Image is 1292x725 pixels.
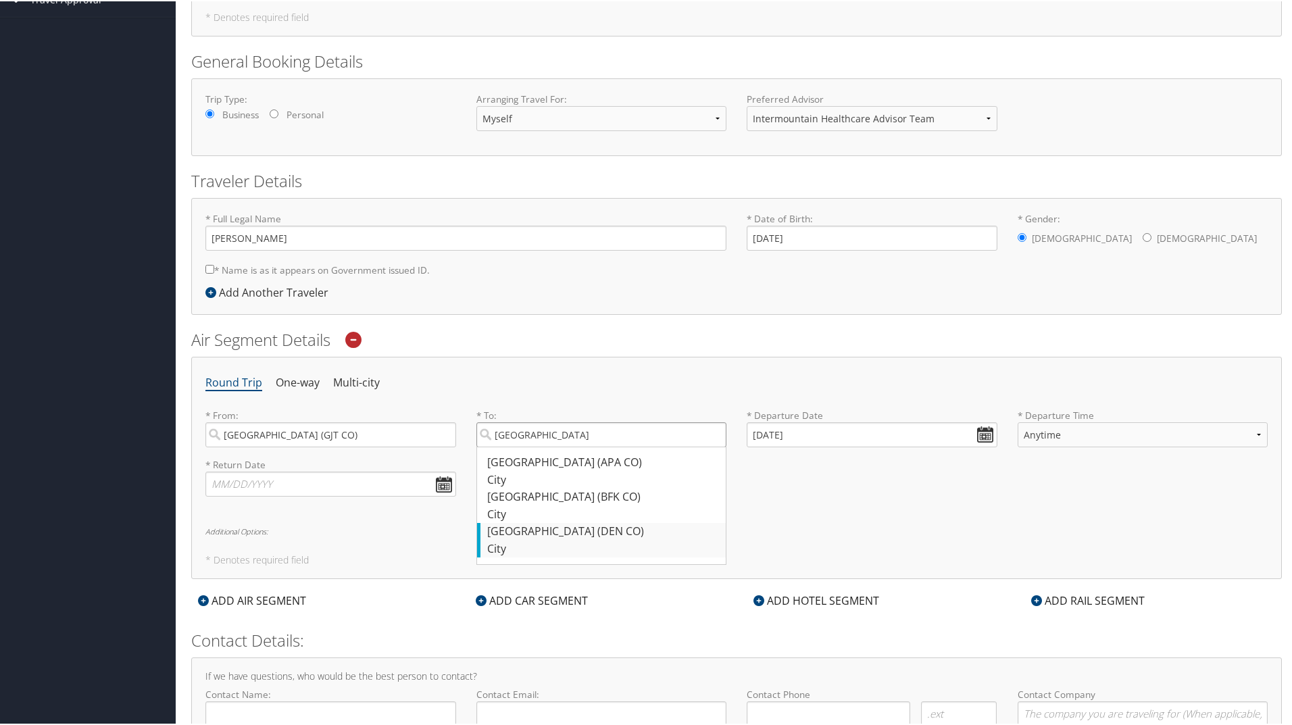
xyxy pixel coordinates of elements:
label: Arranging Travel For: [476,91,727,105]
li: One-way [276,370,320,394]
input: * Gender:[DEMOGRAPHIC_DATA][DEMOGRAPHIC_DATA] [1018,232,1026,241]
input: * Full Legal Name [205,224,726,249]
input: City or Airport Code [205,421,456,446]
label: Contact Name: [205,686,456,725]
div: ADD CAR SEGMENT [469,591,595,607]
label: [DEMOGRAPHIC_DATA] [1157,224,1257,250]
label: * From: [205,407,456,446]
h5: * Denotes required field [205,554,1268,564]
h2: General Booking Details [191,49,1282,72]
label: [DEMOGRAPHIC_DATA] [1032,224,1132,250]
label: Preferred Advisor [747,91,997,105]
label: * To: [476,407,727,446]
label: Contact Phone [747,686,997,700]
label: * Departure Time [1018,407,1268,457]
div: Add Another Traveler [205,283,335,299]
div: ADD AIR SEGMENT [191,591,313,607]
div: City [487,470,720,488]
div: City [487,505,720,522]
label: * Name is as it appears on Government issued ID. [205,256,430,281]
label: * Departure Date [747,407,997,421]
div: [GEOGRAPHIC_DATA] (DEN CO) [487,522,720,539]
h6: Additional Options: [205,526,1268,534]
input: .ext [921,700,997,725]
input: Contact Company [1018,700,1268,725]
input: Contact Name: [205,700,456,725]
select: * Departure Time [1018,421,1268,446]
div: [GEOGRAPHIC_DATA] (BFK CO) [487,487,720,505]
label: * Full Legal Name [205,211,726,249]
div: City [487,539,720,557]
label: Personal [287,107,324,120]
label: Trip Type: [205,91,456,105]
div: ADD RAIL SEGMENT [1024,591,1151,607]
label: Contact Email: [476,686,727,725]
input: * Gender:[DEMOGRAPHIC_DATA][DEMOGRAPHIC_DATA] [1143,232,1151,241]
input: MM/DD/YYYY [747,421,997,446]
label: * Gender: [1018,211,1268,251]
input: * Name is as it appears on Government issued ID. [205,264,214,272]
h4: If we have questions, who would be the best person to contact? [205,670,1268,680]
label: * Return Date [205,457,456,470]
label: Business [222,107,259,120]
li: Round Trip [205,370,262,394]
h2: Traveler Details [191,168,1282,191]
input: [GEOGRAPHIC_DATA] (APA CO)City[GEOGRAPHIC_DATA] (BFK CO)City[GEOGRAPHIC_DATA] (DEN CO)City [476,421,727,446]
input: MM/DD/YYYY [205,470,456,495]
h5: * Denotes required field [205,11,1268,21]
input: Contact Email: [476,700,727,725]
h2: Air Segment Details [191,327,1282,350]
div: ADD HOTEL SEGMENT [747,591,886,607]
h2: Contact Details: [191,628,1282,651]
li: Multi-city [333,370,380,394]
div: [GEOGRAPHIC_DATA] (APA CO) [487,453,720,470]
input: * Date of Birth: [747,224,997,249]
label: Contact Company [1018,686,1268,725]
label: * Date of Birth: [747,211,997,249]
